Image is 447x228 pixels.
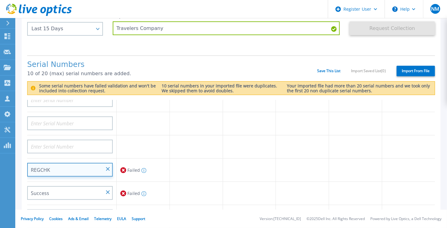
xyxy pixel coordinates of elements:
[49,216,63,221] a: Cookies
[431,6,439,11] span: NM
[306,217,365,221] li: © 2025 Dell Inc. All Rights Reserved
[350,21,435,35] button: Request Collection
[27,71,317,76] p: 10 of 20 (max) serial numbers are added.
[27,186,113,200] input: Enter Serial Number
[21,216,44,221] a: Privacy Policy
[120,188,166,199] div: Failed
[35,83,158,93] label: Some serial numbers have failed validation and won't be included into collection request.
[31,26,92,31] div: Last 15 Days
[117,216,126,221] a: EULA
[113,21,340,35] input: Enter Project Name
[158,83,283,93] label: 10 serial numbers in your imported file were duplicates. We skipped them to avoid doubles.
[260,217,301,221] li: Version: [TECHNICAL_ID]
[27,140,113,153] input: Enter Serial Number
[94,216,112,221] a: Telemetry
[68,216,89,221] a: Ads & Email
[317,69,341,73] a: Save This List
[283,83,435,93] label: Your imported file had more than 20 serial numbers and we took only the first 20 non duplicate se...
[27,61,317,69] h1: Serial Numbers
[27,93,113,107] input: Enter Serial Number
[120,164,166,176] div: Failed
[27,163,113,177] input: Enter Serial Number
[27,116,113,130] input: Enter Serial Number
[370,217,442,221] li: Powered by Live Optics, a Dell Technology
[397,66,435,76] label: Import From File
[132,216,145,221] a: Support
